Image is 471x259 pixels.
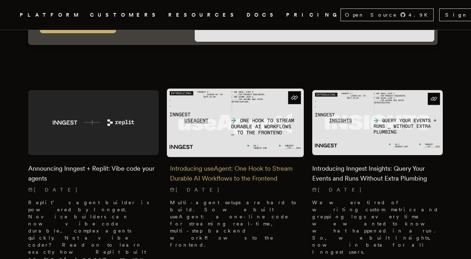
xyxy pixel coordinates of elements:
span: Open Source [345,11,397,18]
h2: Announcing Inngest + Replit: Vibe code your agents [28,164,159,183]
p: Multi-agent setups are hard to build. So we built useAgent: a one-line code for streaming real-ti... [170,199,301,248]
button: PLATFORM [20,11,81,19]
p: [DATE] [170,186,301,193]
p: [DATE] [312,186,443,193]
a: PRICING [286,11,340,19]
p: We were tired of writing custom metrics and grepping logs every time we wanted to know what happe... [312,199,443,255]
a: DOCS [247,11,278,19]
button: RESOURCES [168,11,238,19]
img: Featured image for Announcing Inngest + Replit: Vibe code your agents blog post [28,90,159,155]
img: Featured image for Introducing Inngest Insights: Query Your Events and Runs Without Extra Plumbin... [312,90,443,155]
p: [DATE] [28,186,159,193]
a: Featured image for Introducing useAgent: One Hook to Stream Durable AI Workflows to the Frontend ... [170,90,301,254]
span: 4.9 K [409,11,432,18]
h2: Introducing useAgent: One Hook to Stream Durable AI Workflows to the Frontend [170,164,301,183]
a: CUSTOMERS [90,11,160,19]
img: Featured image for Introducing useAgent: One Hook to Stream Durable AI Workflows to the Frontend ... [167,88,304,157]
h2: Introducing Inngest Insights: Query Your Events and Runs Without Extra Plumbing [312,164,443,183]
